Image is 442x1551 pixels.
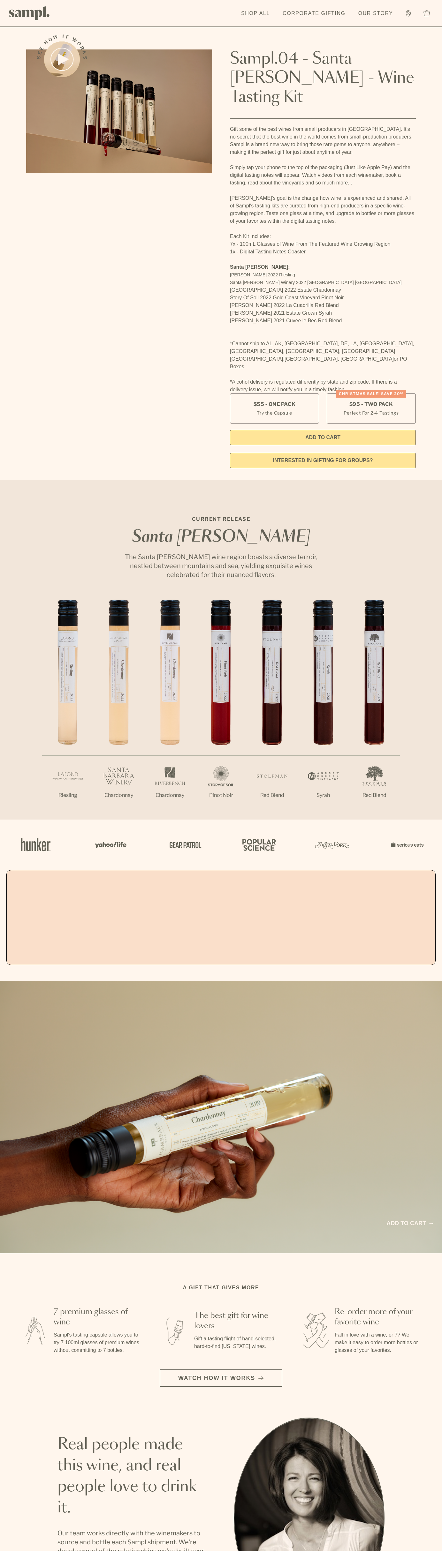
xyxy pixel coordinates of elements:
span: , [283,356,285,362]
li: 4 / 7 [195,600,247,820]
li: 5 / 7 [247,600,298,820]
span: $95 - Two Pack [349,401,393,408]
li: [PERSON_NAME] 2021 Estate Grown Syrah [230,309,416,317]
div: Gift some of the best wines from small producers in [GEOGRAPHIC_DATA]. It’s no secret that the be... [230,125,416,393]
span: [PERSON_NAME] 2022 Riesling [230,272,295,277]
h3: The best gift for wine lovers [194,1311,281,1331]
a: Corporate Gifting [279,6,349,20]
li: 6 / 7 [298,600,349,820]
p: CURRENT RELEASE [119,515,323,523]
h1: Sampl.04 - Santa [PERSON_NAME] - Wine Tasting Kit [230,49,416,107]
small: Perfect For 2-4 Tastings [344,409,399,416]
li: [PERSON_NAME] 2022 La Cuadrilla Red Blend [230,302,416,309]
div: Christmas SALE! Save 20% [336,390,406,398]
button: Watch how it works [160,1369,282,1387]
img: Artboard_7_5b34974b-f019-449e-91fb-745f8d0877ee_x450.png [387,831,425,858]
small: Try the Capsule [257,409,292,416]
li: 3 / 7 [144,600,195,820]
p: Chardonnay [144,791,195,799]
h3: 7 premium glasses of wine [54,1307,141,1327]
li: 7 / 7 [349,600,400,820]
img: Artboard_6_04f9a106-072f-468a-bdd7-f11783b05722_x450.png [91,831,129,858]
img: Artboard_5_7fdae55a-36fd-43f7-8bfd-f74a06a2878e_x450.png [165,831,203,858]
p: Gift a tasting flight of hand-selected, hard-to-find [US_STATE] wines. [194,1335,281,1350]
em: Santa [PERSON_NAME] [132,529,310,545]
p: Red Blend [247,791,298,799]
li: Story Of Soil 2022 Gold Coast Vineyard Pinot Noir [230,294,416,302]
button: Add to Cart [230,430,416,445]
p: The Santa [PERSON_NAME] wine region boasts a diverse terroir, nestled between mountains and sea, ... [119,552,323,579]
h2: A gift that gives more [183,1284,259,1292]
span: [GEOGRAPHIC_DATA], [GEOGRAPHIC_DATA] [285,356,394,362]
p: Red Blend [349,791,400,799]
p: Fall in love with a wine, or 7? We make it easy to order more bottles or glasses of your favorites. [335,1331,422,1354]
p: Chardonnay [93,791,144,799]
img: Artboard_4_28b4d326-c26e-48f9-9c80-911f17d6414e_x450.png [239,831,277,858]
li: 1 / 7 [42,600,93,820]
p: Pinot Noir [195,791,247,799]
li: [GEOGRAPHIC_DATA] 2022 Estate Chardonnay [230,286,416,294]
h2: Real people made this wine, and real people love to drink it. [57,1434,208,1518]
a: Shop All [238,6,273,20]
img: Sampl.04 - Santa Barbara - Wine Tasting Kit [26,49,212,173]
a: Add to cart [386,1219,433,1228]
img: Sampl logo [9,6,50,20]
span: $55 - One Pack [254,401,296,408]
button: See how it works [44,41,80,77]
img: Artboard_3_0b291449-6e8c-4d07-b2c2-3f3601a19cd1_x450.png [313,831,351,858]
li: [PERSON_NAME] 2021 Cuvee le Bec Red Blend [230,317,416,325]
a: interested in gifting for groups? [230,453,416,468]
span: Santa [PERSON_NAME] Winery 2022 [GEOGRAPHIC_DATA] [GEOGRAPHIC_DATA] [230,280,401,285]
p: Sampl's tasting capsule allows you to try 7 100ml glasses of premium wines without committing to ... [54,1331,141,1354]
img: Artboard_1_c8cd28af-0030-4af1-819c-248e302c7f06_x450.png [17,831,55,858]
li: 2 / 7 [93,600,144,820]
p: Syrah [298,791,349,799]
p: Riesling [42,791,93,799]
strong: Santa [PERSON_NAME]: [230,264,290,270]
a: Our Story [355,6,396,20]
h3: Re-order more of your favorite wine [335,1307,422,1327]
